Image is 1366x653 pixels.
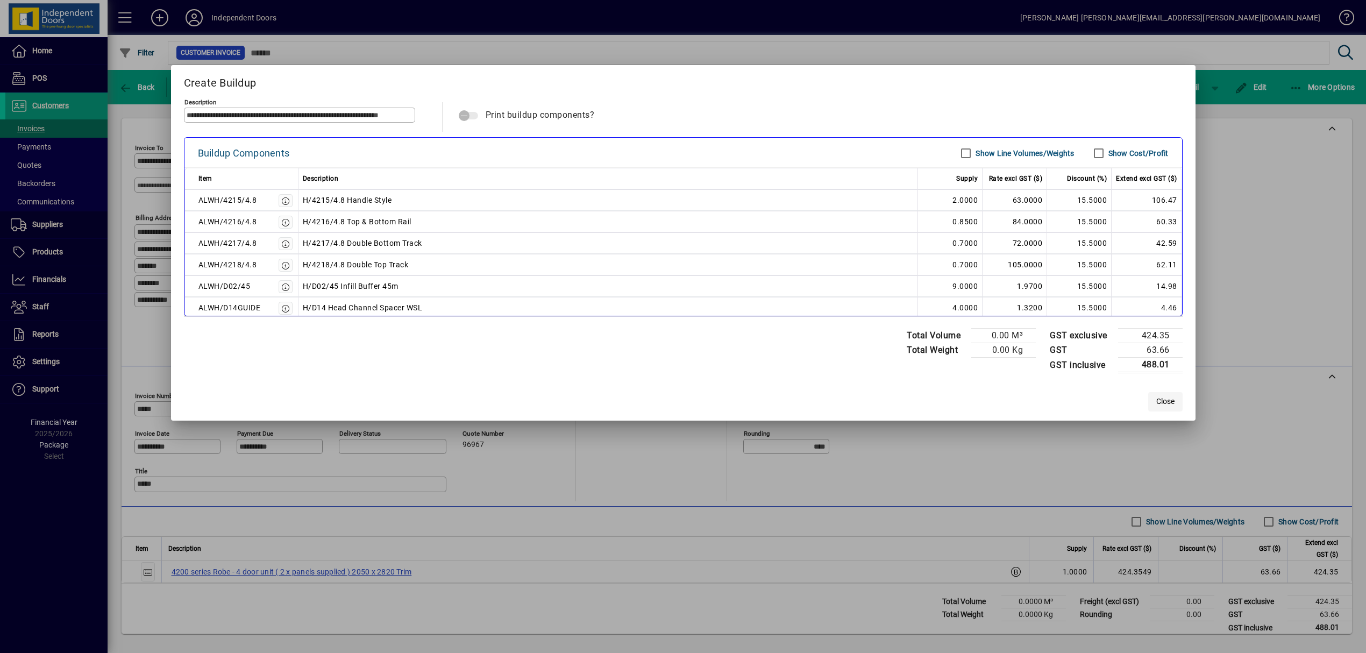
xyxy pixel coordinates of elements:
[918,232,983,254] td: 0.7000
[987,280,1042,293] div: 1.9700
[987,301,1042,314] div: 1.3200
[1044,358,1118,373] td: GST inclusive
[987,215,1042,228] div: 84.0000
[198,237,257,250] div: ALWH/4217/4.8
[298,232,919,254] td: H/4217/4.8 Double Bottom Track
[1118,343,1183,358] td: 63.66
[1156,396,1175,407] span: Close
[1112,211,1182,232] td: 60.33
[171,65,1196,96] h2: Create Buildup
[1047,297,1112,318] td: 15.5000
[486,110,595,120] span: Print buildup components?
[303,172,339,185] span: Description
[198,280,251,293] div: ALWH/D02/45
[1106,148,1169,159] label: Show Cost/Profit
[971,343,1036,358] td: 0.00 Kg
[1116,172,1177,185] span: Extend excl GST ($)
[198,215,257,228] div: ALWH/4216/4.8
[198,258,257,271] div: ALWH/4218/4.8
[198,145,290,162] div: Buildup Components
[1118,358,1183,373] td: 488.01
[971,329,1036,343] td: 0.00 M³
[298,211,919,232] td: H/4216/4.8 Top & Bottom Rail
[1118,329,1183,343] td: 424.35
[298,254,919,275] td: H/4218/4.8 Double Top Track
[1047,275,1112,297] td: 15.5000
[198,172,212,185] span: Item
[1047,211,1112,232] td: 15.5000
[1047,254,1112,275] td: 15.5000
[918,254,983,275] td: 0.7000
[198,194,257,207] div: ALWH/4215/4.8
[918,189,983,211] td: 2.0000
[973,148,1074,159] label: Show Line Volumes/Weights
[184,98,216,106] mat-label: Description
[989,172,1043,185] span: Rate excl GST ($)
[1148,392,1183,411] button: Close
[1044,329,1118,343] td: GST exclusive
[918,297,983,318] td: 4.0000
[1112,189,1182,211] td: 106.47
[298,275,919,297] td: H/D02/45 Infill Buffer 45m
[298,297,919,318] td: H/D14 Head Channel Spacer WSL
[298,189,919,211] td: H/4215/4.8 Handle Style
[987,258,1042,271] div: 105.0000
[1112,232,1182,254] td: 42.59
[198,301,261,314] div: ALWH/D14GUIDE
[918,275,983,297] td: 9.0000
[1047,232,1112,254] td: 15.5000
[1044,343,1118,358] td: GST
[1112,254,1182,275] td: 62.11
[956,172,978,185] span: Supply
[987,237,1042,250] div: 72.0000
[918,211,983,232] td: 0.8500
[1067,172,1107,185] span: Discount (%)
[901,329,971,343] td: Total Volume
[1112,275,1182,297] td: 14.98
[987,194,1042,207] div: 63.0000
[1112,297,1182,318] td: 4.46
[1047,189,1112,211] td: 15.5000
[901,343,971,358] td: Total Weight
